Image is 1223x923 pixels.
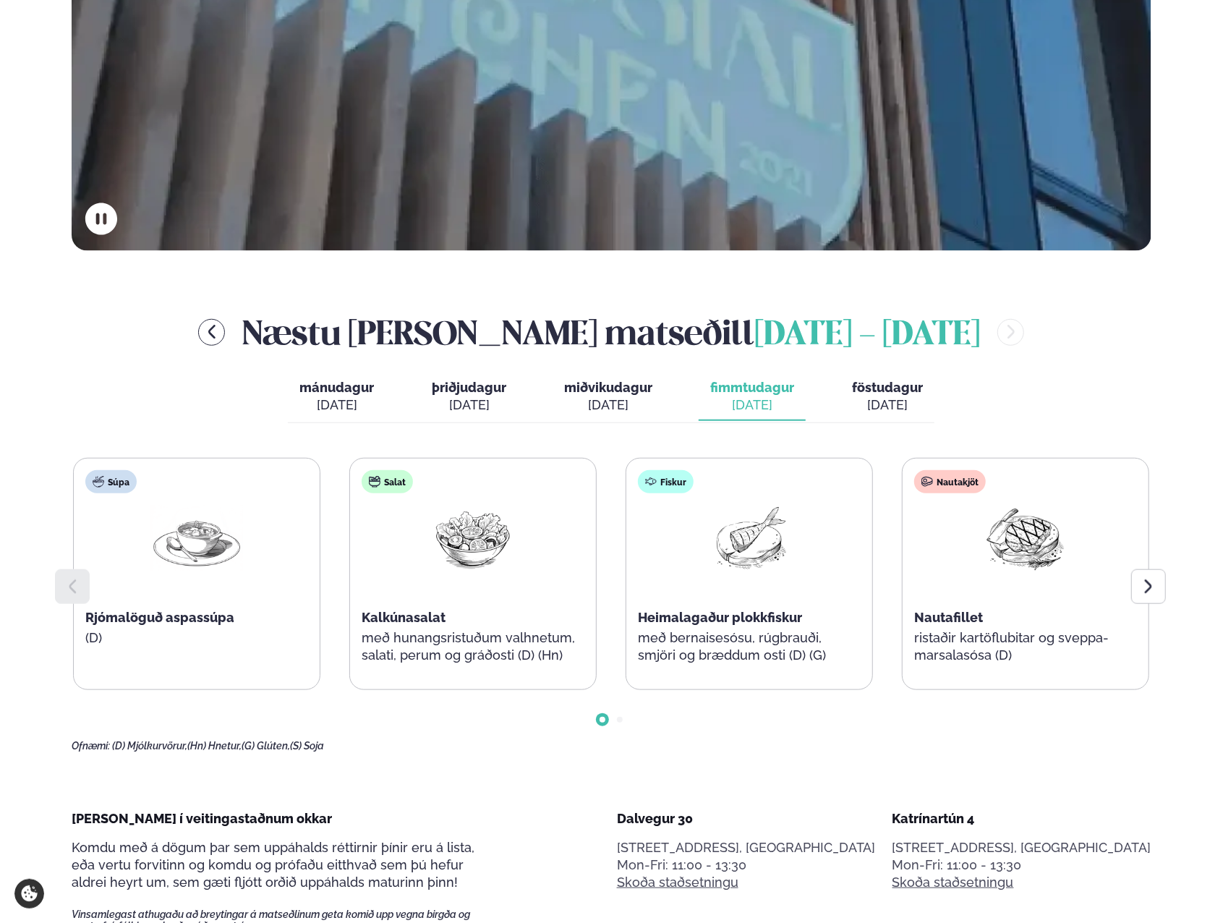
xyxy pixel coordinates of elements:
[72,740,110,752] span: Ofnæmi:
[420,373,518,421] button: þriðjudagur [DATE]
[600,717,605,723] span: Go to slide 1
[914,610,983,625] span: Nautafillet
[299,396,374,414] div: [DATE]
[362,470,413,493] div: Salat
[93,476,104,488] img: soup.svg
[979,505,1072,572] img: Beef-Meat.png
[198,319,225,346] button: menu-btn-left
[645,476,657,488] img: fish.svg
[187,740,242,752] span: (Hn) Hnetur,
[840,373,934,421] button: föstudagur [DATE]
[112,740,187,752] span: (D) Mjólkurvörur,
[72,840,474,890] span: Komdu með á dögum þar sem uppáhalds réttirnir þínir eru á lista, eða vertu forvitinn og komdu og ...
[892,810,1151,828] div: Katrínartún 4
[432,380,506,395] span: þriðjudagur
[699,373,806,421] button: fimmtudagur [DATE]
[242,309,980,356] h2: Næstu [PERSON_NAME] matseðill
[369,476,380,488] img: salad.svg
[362,610,446,625] span: Kalkúnasalat
[150,505,243,572] img: Soup.png
[288,373,385,421] button: mánudagur [DATE]
[427,505,519,572] img: Salad.png
[617,717,623,723] span: Go to slide 2
[997,319,1024,346] button: menu-btn-right
[892,856,1151,874] div: Mon-Fri: 11:00 - 13:30
[852,396,923,414] div: [DATE]
[85,610,234,625] span: Rjómalöguð aspassúpa
[564,380,652,395] span: miðvikudagur
[72,811,332,826] span: [PERSON_NAME] í veitingastaðnum okkar
[710,380,794,395] span: fimmtudagur
[299,380,374,395] span: mánudagur
[432,396,506,414] div: [DATE]
[242,740,290,752] span: (G) Glúten,
[638,470,694,493] div: Fiskur
[617,874,738,891] a: Skoða staðsetningu
[85,470,137,493] div: Súpa
[892,874,1014,891] a: Skoða staðsetningu
[617,810,876,828] div: Dalvegur 30
[564,396,652,414] div: [DATE]
[638,610,802,625] span: Heimalagaður plokkfiskur
[553,373,664,421] button: miðvikudagur [DATE]
[617,856,876,874] div: Mon-Fri: 11:00 - 13:30
[754,320,980,352] span: [DATE] - [DATE]
[290,740,324,752] span: (S) Soja
[921,476,933,488] img: beef.svg
[362,629,584,664] p: með hunangsristuðum valhnetum, salati, perum og gráðosti (D) (Hn)
[703,505,796,572] img: Fish.png
[914,470,986,493] div: Nautakjöt
[914,629,1137,664] p: ristaðir kartöflubitar og sveppa- marsalasósa (D)
[85,629,308,647] p: (D)
[892,839,1151,856] p: [STREET_ADDRESS], [GEOGRAPHIC_DATA]
[852,380,923,395] span: föstudagur
[710,396,794,414] div: [DATE]
[14,879,44,909] a: Cookie settings
[638,629,861,664] p: með bernaisesósu, rúgbrauði, smjöri og bræddum osti (D) (G)
[617,839,876,856] p: [STREET_ADDRESS], [GEOGRAPHIC_DATA]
